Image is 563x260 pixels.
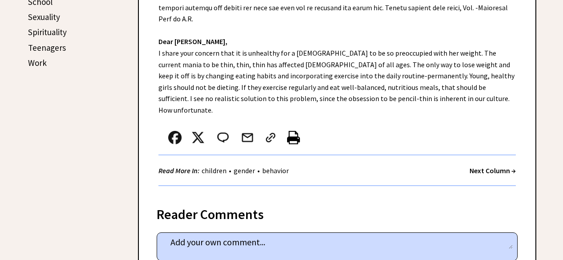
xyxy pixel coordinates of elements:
[260,166,291,175] a: behavior
[231,166,257,175] a: gender
[470,166,516,175] a: Next Column →
[28,27,67,37] a: Spirituality
[28,42,66,53] a: Teenagers
[158,37,227,46] strong: Dear [PERSON_NAME],
[28,57,47,68] a: Work
[264,131,277,144] img: link_02.png
[199,166,229,175] a: children
[287,131,300,144] img: printer%20icon.png
[158,166,199,175] strong: Read More In:
[157,205,518,219] div: Reader Comments
[168,131,182,144] img: facebook.png
[28,12,60,22] a: Sexuality
[215,131,231,144] img: message_round%202.png
[191,131,205,144] img: x_small.png
[158,165,291,176] div: • •
[241,131,254,144] img: mail.png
